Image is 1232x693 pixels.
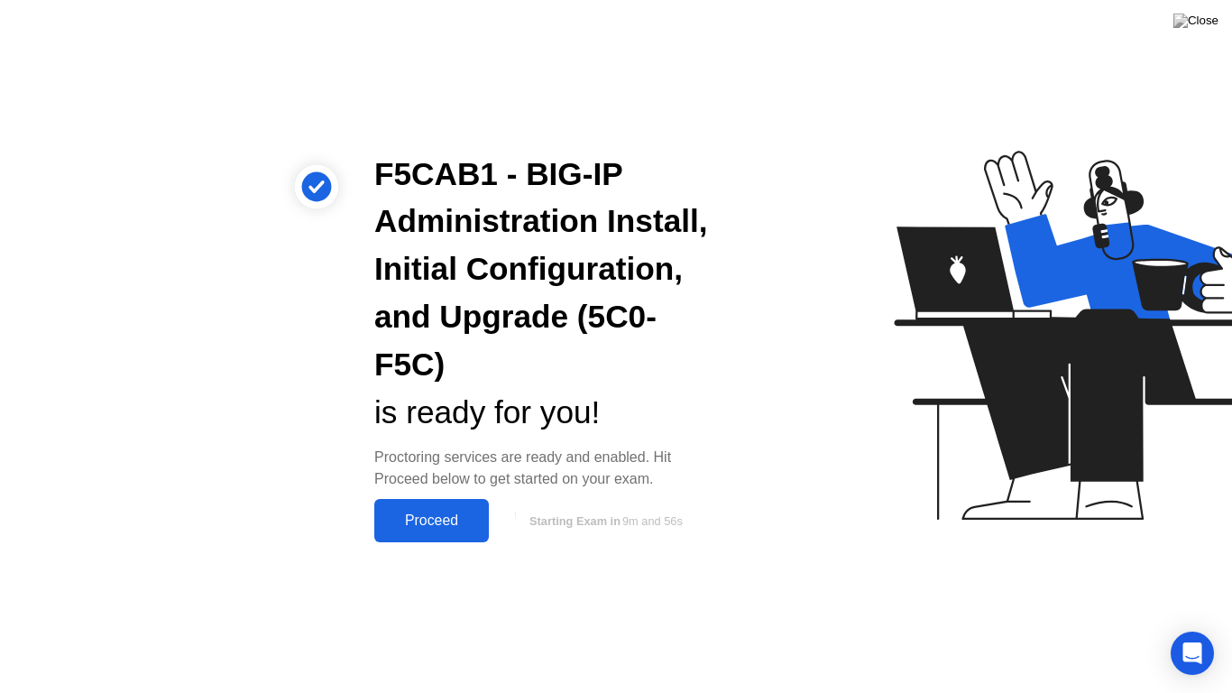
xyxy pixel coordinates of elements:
[374,151,710,389] div: F5CAB1 - BIG-IP Administration Install, Initial Configuration, and Upgrade (5C0-F5C)
[622,514,683,528] span: 9m and 56s
[374,447,710,490] div: Proctoring services are ready and enabled. Hit Proceed below to get started on your exam.
[374,389,710,437] div: is ready for you!
[380,513,483,529] div: Proceed
[1173,14,1218,28] img: Close
[1171,632,1214,675] div: Open Intercom Messenger
[374,499,489,542] button: Proceed
[498,504,710,538] button: Starting Exam in9m and 56s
